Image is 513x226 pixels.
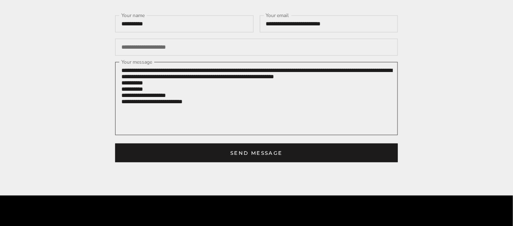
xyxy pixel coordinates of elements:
[260,15,398,32] input: Your email
[115,39,398,56] input: Your phone (optional)
[7,194,86,219] iframe: Sign Up via Text for Offers
[115,15,254,32] input: Your name
[115,144,398,162] button: Send message
[115,62,398,135] textarea: Your message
